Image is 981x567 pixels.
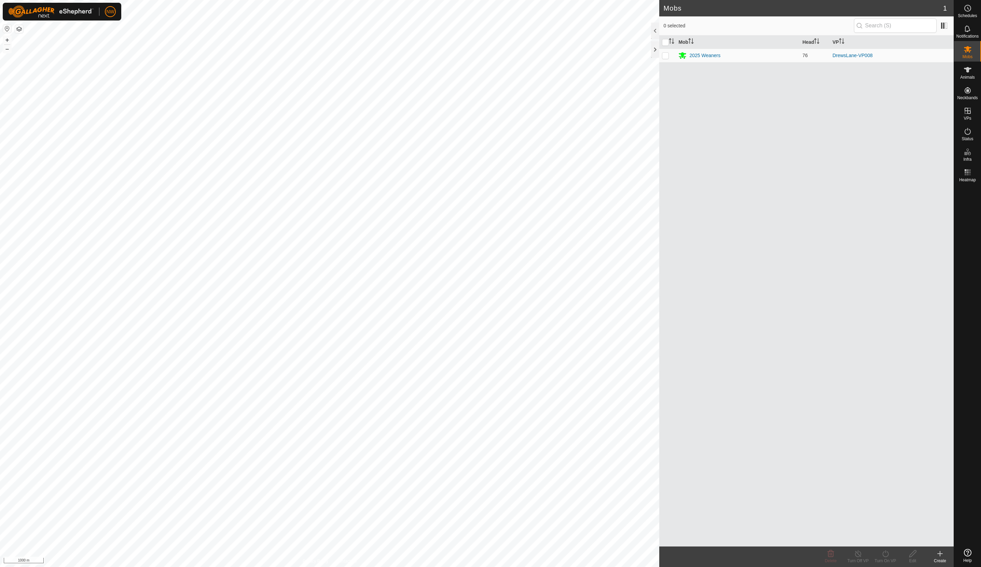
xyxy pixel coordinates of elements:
div: Create [926,558,954,564]
p-sorticon: Activate to sort [688,39,694,45]
span: Delete [825,558,837,563]
span: Neckbands [957,96,978,100]
a: Contact Us [336,558,357,564]
div: Edit [899,558,926,564]
button: Reset Map [3,25,11,33]
th: Head [800,36,830,49]
button: – [3,45,11,53]
span: Status [962,137,973,141]
div: Turn On VP [872,558,899,564]
span: Animals [960,75,975,79]
span: Help [963,558,972,563]
a: Privacy Policy [303,558,328,564]
span: 1 [943,3,947,13]
span: 0 selected [663,22,854,29]
a: DrewsLane-VP008 [832,53,873,58]
th: Mob [676,36,800,49]
span: Infra [963,157,971,161]
a: Help [954,546,981,565]
span: 76 [802,53,808,58]
span: Mobs [963,55,972,59]
span: NW [106,8,114,15]
span: Notifications [956,34,979,38]
div: Turn Off VP [844,558,872,564]
button: Map Layers [15,25,23,33]
div: 2025 Weaners [689,52,720,59]
img: Gallagher Logo [8,5,94,18]
input: Search (S) [854,18,937,33]
p-sorticon: Activate to sort [669,39,674,45]
span: Heatmap [959,178,976,182]
h2: Mobs [663,4,943,12]
span: VPs [964,116,971,120]
p-sorticon: Activate to sort [814,39,819,45]
button: + [3,36,11,44]
th: VP [830,36,954,49]
span: Schedules [958,14,977,18]
p-sorticon: Activate to sort [839,39,844,45]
